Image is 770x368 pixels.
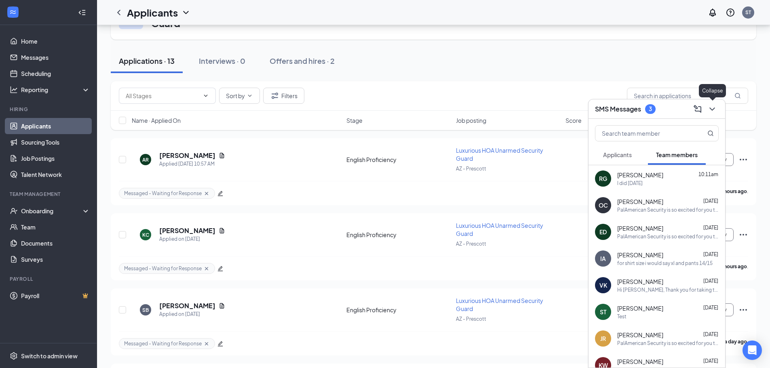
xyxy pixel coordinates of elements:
div: Test [617,313,627,320]
svg: ChevronLeft [114,8,124,17]
span: Applicants [603,151,632,158]
a: Talent Network [21,166,90,183]
h5: [PERSON_NAME] [159,301,215,310]
div: PalAmerican Security is so excited for you to join our team! Do you know anyone else who might be... [617,206,719,213]
button: ComposeMessage [691,103,704,116]
a: Sourcing Tools [21,134,90,150]
span: Luxurious HOA Unarmed Security Guard [456,147,543,162]
a: PayrollCrown [21,288,90,304]
span: [PERSON_NAME] [617,224,663,232]
div: Offers and hires · 2 [270,56,335,66]
span: [PERSON_NAME] [617,278,663,286]
a: Job Postings [21,150,90,166]
svg: Cross [203,341,210,347]
div: Interviews · 0 [199,56,245,66]
div: KC [142,231,149,238]
svg: MagnifyingGlass [734,93,741,99]
svg: Document [219,227,225,234]
div: Payroll [10,275,89,282]
div: English Proficiency [346,231,451,239]
div: English Proficiency [346,306,451,314]
b: 5 hours ago [720,188,747,194]
div: Applications · 13 [119,56,175,66]
svg: ChevronDown [203,93,209,99]
span: [DATE] [703,331,718,337]
span: [PERSON_NAME] [617,171,663,179]
div: Reporting [21,86,91,94]
svg: Ellipses [738,305,748,315]
input: All Stages [126,91,199,100]
h5: [PERSON_NAME] [159,151,215,160]
span: [DATE] [703,305,718,311]
svg: QuestionInfo [726,8,735,17]
svg: ChevronDown [247,93,253,99]
div: ST [745,9,751,16]
span: 10:11am [698,171,718,177]
a: Surveys [21,251,90,267]
a: Scheduling [21,65,90,82]
a: Applicants [21,118,90,134]
span: AZ - Prescott [456,166,486,172]
div: Switch to admin view [21,352,78,360]
a: Team [21,219,90,235]
svg: ChevronDown [181,8,191,17]
div: PalAmerican Security is so excited for you to join our team! Do you know anyone else who might be... [617,233,719,240]
div: Applied on [DATE] [159,310,225,318]
span: [PERSON_NAME] [617,304,663,312]
div: Team Management [10,191,89,198]
span: Luxurious HOA Unarmed Security Guard [456,222,543,237]
div: ED [599,228,607,236]
div: JR [600,334,606,343]
div: OC [599,201,608,209]
div: Hi [PERSON_NAME], Thank you for taking the time to interview with PalAmerican Security. We enjoye... [617,286,719,293]
span: Team members [656,151,698,158]
svg: Collapse [78,8,86,17]
span: [PERSON_NAME] [617,251,663,259]
div: English Proficiency [346,156,451,164]
div: I did [DATE] [617,180,643,187]
span: [DATE] [703,251,718,257]
div: IA [600,254,606,263]
span: Score [565,116,582,124]
a: Home [21,33,90,49]
span: Stage [346,116,363,124]
div: Hiring [10,106,89,113]
b: a day ago [724,339,747,345]
span: Messaged - Waiting for Response [124,340,202,347]
span: Job posting [456,116,486,124]
span: edit [217,341,223,347]
svg: Notifications [708,8,717,17]
svg: WorkstreamLogo [9,8,17,16]
svg: Cross [203,265,210,272]
svg: Cross [203,190,210,197]
button: Filter Filters [263,88,304,104]
span: [DATE] [703,198,718,204]
div: Applied [DATE] 10:57 AM [159,160,225,168]
svg: Filter [270,91,280,101]
span: AZ - Prescott [456,316,486,322]
svg: Settings [10,352,18,360]
input: Search in applications [627,88,748,104]
h3: SMS Messages [595,105,641,114]
span: edit [217,266,223,271]
div: RG [599,175,607,183]
input: Search team member [595,126,691,141]
span: [DATE] [703,278,718,284]
div: Collapse [699,84,726,97]
b: 18 hours ago [717,263,747,269]
div: AR [142,156,149,163]
div: Onboarding [21,207,83,215]
span: [PERSON_NAME] [617,331,663,339]
span: Messaged - Waiting for Response [124,190,202,197]
a: Messages [21,49,90,65]
div: ST [600,308,606,316]
div: for shirt size i would say xl and pants 14/15 [617,260,713,267]
span: Messaged - Waiting for Response [124,265,202,272]
span: Name · Applied On [132,116,181,124]
svg: Document [219,152,225,159]
button: ChevronDown [706,103,719,116]
span: Sort by [226,93,245,99]
span: edit [217,191,223,196]
div: Open Intercom Messenger [743,341,762,360]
